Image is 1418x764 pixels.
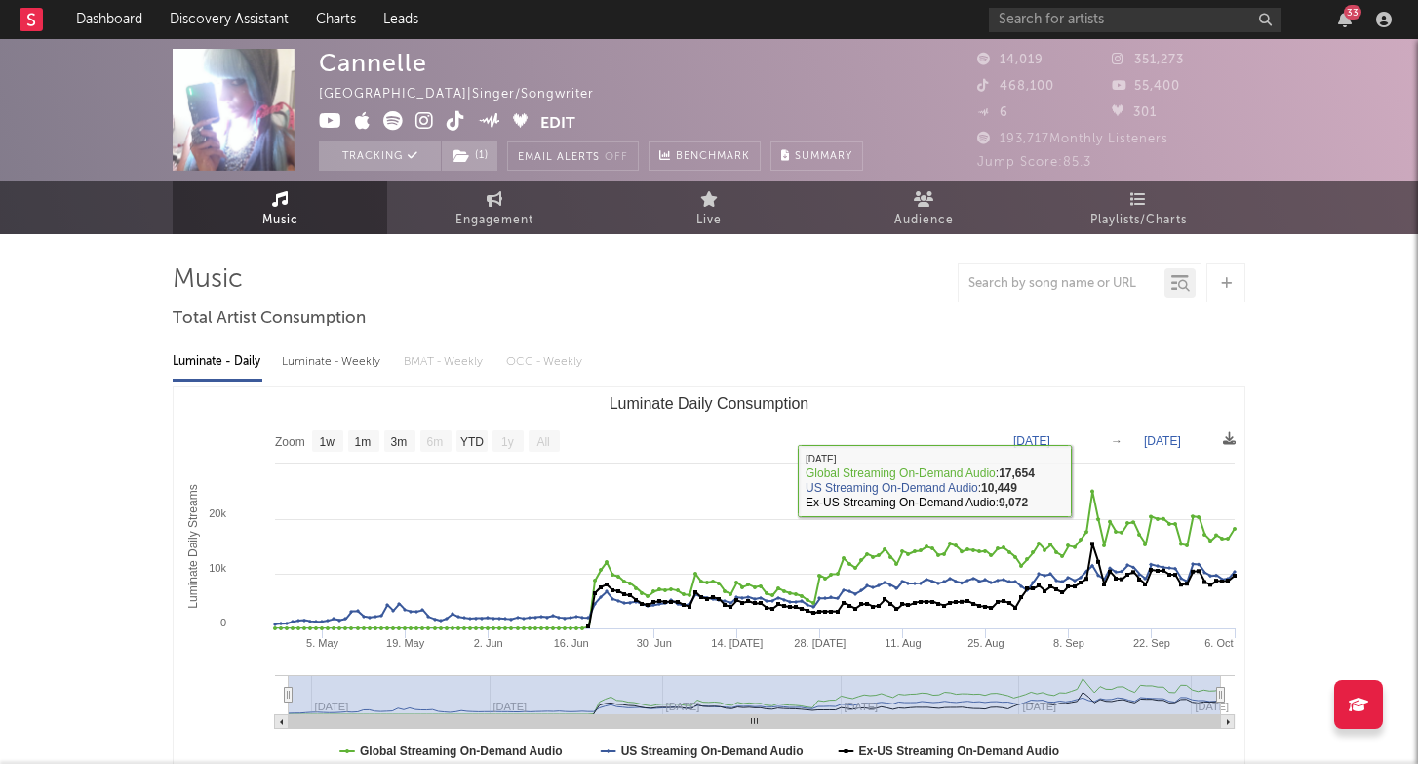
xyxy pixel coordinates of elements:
text: All [536,435,549,449]
text: 30. Jun [637,637,672,649]
span: 351,273 [1112,54,1184,66]
input: Search by song name or URL [959,276,1164,292]
span: Music [262,209,298,232]
button: Summary [770,141,863,171]
text: 20k [209,507,226,519]
a: Live [602,181,816,234]
button: Edit [540,111,575,136]
span: Audience [894,209,954,232]
a: Music [173,181,387,234]
text: [DATE] [1144,434,1181,448]
button: Email AlertsOff [507,141,639,171]
text: 1m [355,435,372,449]
span: 6 [977,106,1008,119]
button: Tracking [319,141,441,171]
text: YTD [460,435,484,449]
text: 1y [501,435,514,449]
text: [DATE] [1195,701,1229,712]
span: ( 1 ) [441,141,498,171]
text: Global Streaming On-Demand Audio [360,744,563,758]
div: 33 [1344,5,1361,20]
span: Jump Score: 85.3 [977,156,1091,169]
span: 301 [1112,106,1157,119]
text: 11. Aug [885,637,921,649]
text: 0 [220,617,226,628]
a: Benchmark [649,141,761,171]
span: Engagement [455,209,533,232]
text: 16. Jun [554,637,589,649]
span: 468,100 [977,80,1054,93]
span: 55,400 [1112,80,1180,93]
a: Playlists/Charts [1031,181,1245,234]
text: 14. [DATE] [711,637,763,649]
em: Off [605,152,628,163]
text: 19. May [386,637,425,649]
span: Summary [795,151,852,162]
text: 22. Sep [1133,637,1170,649]
text: Zoom [275,435,305,449]
text: 6. Oct [1204,637,1233,649]
input: Search for artists [989,8,1281,32]
text: 28. [DATE] [794,637,846,649]
text: 25. Aug [967,637,1004,649]
text: 3m [391,435,408,449]
span: Benchmark [676,145,750,169]
span: 193,717 Monthly Listeners [977,133,1168,145]
div: [GEOGRAPHIC_DATA] | Singer/Songwriter [319,83,616,106]
text: 6m [427,435,444,449]
text: Luminate Daily Streams [186,484,200,608]
button: (1) [442,141,497,171]
div: Luminate - Daily [173,345,262,379]
text: US Streaming On-Demand Audio [621,744,804,758]
span: 14,019 [977,54,1044,66]
text: 10k [209,562,226,574]
div: Cannelle [319,49,427,77]
span: Live [696,209,722,232]
text: [DATE] [1013,434,1050,448]
text: Ex-US Streaming On-Demand Audio [859,744,1060,758]
text: 1w [320,435,335,449]
button: 33 [1338,12,1352,27]
text: 8. Sep [1053,637,1084,649]
text: 5. May [306,637,339,649]
text: 2. Jun [474,637,503,649]
span: Total Artist Consumption [173,307,366,331]
div: Luminate - Weekly [282,345,384,379]
span: Playlists/Charts [1090,209,1187,232]
text: → [1111,434,1123,448]
text: Luminate Daily Consumption [610,395,809,412]
a: Engagement [387,181,602,234]
a: Audience [816,181,1031,234]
